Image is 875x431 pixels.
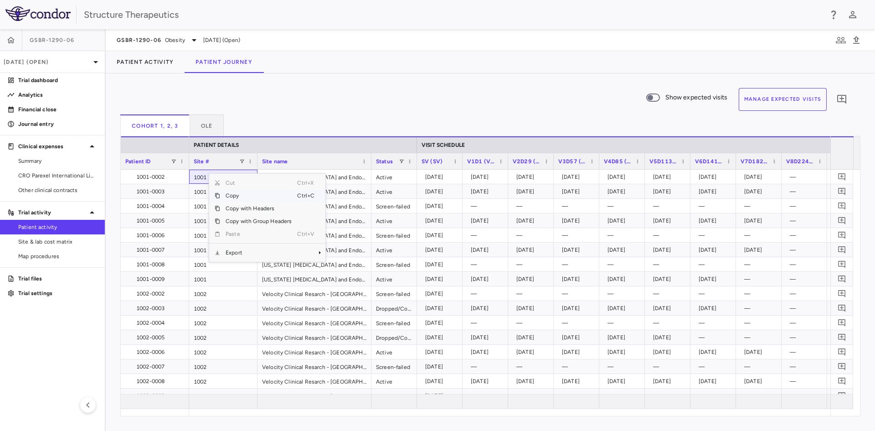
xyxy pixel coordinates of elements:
div: — [744,286,777,301]
div: [DATE] [562,170,595,184]
div: 1002-0003 [129,301,185,316]
div: — [790,359,823,374]
div: — [790,257,823,272]
span: Other clinical contracts [18,186,98,194]
div: [US_STATE] [MEDICAL_DATA] and Endocrinology [257,170,371,184]
div: Velocity Clinical Resarch - [GEOGRAPHIC_DATA] [257,301,371,315]
svg: Add comment [838,348,846,356]
button: Add comment [836,171,848,183]
button: Add comment [836,375,848,387]
button: Add comment [836,273,848,285]
div: — [699,286,731,301]
svg: Add comment [838,333,846,342]
div: [DATE] [425,374,458,389]
svg: Add comment [838,304,846,312]
div: [DATE] [562,345,595,359]
div: Screen-failed [371,316,417,330]
div: — [653,316,686,330]
div: 1002-0005 [129,330,185,345]
button: Manage Expected Visits [739,88,827,111]
div: — [562,359,595,374]
div: [DATE] [607,184,640,199]
span: V7D182 (V7D182) [741,158,769,165]
span: Site & lab cost matrix [18,238,98,246]
div: [DATE] [699,272,731,286]
div: — [790,228,823,243]
div: — [699,199,731,213]
div: Active [371,184,417,198]
div: [DATE] [699,213,731,228]
div: [DATE] [516,243,549,257]
svg: Add comment [838,377,846,385]
div: 1002 [189,330,257,344]
div: — [790,374,823,389]
div: Screen-failed [371,257,417,271]
span: Patient ID [125,158,151,165]
div: [DATE] [562,330,595,345]
div: [DATE] [699,301,731,316]
span: GSBR-1290-06 [117,36,161,44]
div: — [790,243,823,257]
div: 1002-0004 [129,316,185,330]
button: Add comment [836,258,848,270]
div: [DATE] [699,243,731,257]
div: [DATE] [744,243,777,257]
div: [DATE] [425,272,458,286]
svg: Add comment [838,289,846,298]
div: [DATE] [516,170,549,184]
div: [DATE] [425,286,458,301]
span: Paste [220,228,297,240]
div: [DATE] [607,301,640,316]
div: [DATE] [516,345,549,359]
div: [DATE] [471,301,504,316]
div: [DATE] [471,272,504,286]
div: — [471,199,504,213]
div: 1001 [189,228,257,242]
span: V5D113 (V5D113) [649,158,678,165]
div: Structure Therapeutics [84,8,822,21]
div: 1001 [189,213,257,228]
span: V4D85 (V4D85) [604,158,632,165]
div: [DATE] [516,213,549,228]
div: [DATE] [425,359,458,374]
div: Dropped/Complete [371,330,417,344]
div: [DATE] [699,184,731,199]
span: Ctrl+X [297,177,317,189]
p: Journal entry [18,120,98,128]
div: — [790,170,823,184]
div: [DATE] [471,345,504,359]
div: — [790,316,823,330]
div: — [653,257,686,272]
div: — [471,316,504,330]
div: — [744,316,777,330]
div: [DATE] [607,243,640,257]
div: 1001 [189,184,257,198]
div: [DATE] [471,213,504,228]
div: [DATE] [425,301,458,316]
div: Screen-failed [371,228,417,242]
div: 1002 [189,316,257,330]
div: Active [371,213,417,228]
div: [DATE] [744,170,777,184]
div: — [607,286,640,301]
div: 1001 [189,199,257,213]
svg: Add comment [838,216,846,225]
div: [DATE] [425,213,458,228]
svg: Add comment [838,318,846,327]
div: [DATE] [425,184,458,199]
span: Copy with Group Headers [220,215,297,228]
span: Patient activity [18,223,98,231]
div: — [653,228,686,243]
div: Velocity Clinical Resarch - [GEOGRAPHIC_DATA] [257,345,371,359]
button: Patient Activity [106,51,185,73]
button: Add comment [836,200,848,212]
div: [US_STATE] [MEDICAL_DATA] and Endocrinology [257,257,371,271]
span: V3D57 (V3D57) [558,158,587,165]
div: — [790,345,823,359]
div: [DATE] [562,374,595,389]
div: [DATE] [699,345,731,359]
div: Velocity Clinical Resarch - [GEOGRAPHIC_DATA] [257,316,371,330]
span: V1D1 (V1D1) [467,158,495,165]
button: OLE [190,114,224,136]
div: [DATE] [425,170,458,184]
